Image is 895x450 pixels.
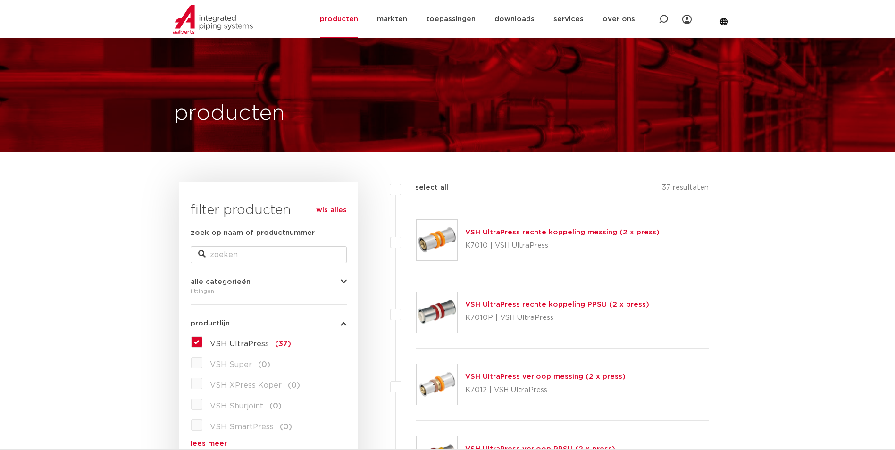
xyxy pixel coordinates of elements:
[288,382,300,389] span: (0)
[275,340,291,348] span: (37)
[191,278,251,285] span: alle categorieën
[191,285,347,297] div: fittingen
[191,278,347,285] button: alle categorieën
[280,423,292,431] span: (0)
[465,373,626,380] a: VSH UltraPress verloop messing (2 x press)
[258,361,270,368] span: (0)
[417,220,457,260] img: Thumbnail for VSH UltraPress rechte koppeling messing (2 x press)
[465,238,660,253] p: K7010 | VSH UltraPress
[210,382,282,389] span: VSH XPress Koper
[465,383,626,398] p: K7012 | VSH UltraPress
[465,229,660,236] a: VSH UltraPress rechte koppeling messing (2 x press)
[210,361,252,368] span: VSH Super
[269,402,282,410] span: (0)
[174,99,285,129] h1: producten
[191,201,347,220] h3: filter producten
[191,227,315,239] label: zoek op naam of productnummer
[401,182,448,193] label: select all
[191,246,347,263] input: zoeken
[210,423,274,431] span: VSH SmartPress
[316,205,347,216] a: wis alles
[210,402,263,410] span: VSH Shurjoint
[662,182,709,197] p: 37 resultaten
[417,364,457,405] img: Thumbnail for VSH UltraPress verloop messing (2 x press)
[191,320,230,327] span: productlijn
[191,320,347,327] button: productlijn
[417,292,457,333] img: Thumbnail for VSH UltraPress rechte koppeling PPSU (2 x press)
[465,310,649,325] p: K7010P | VSH UltraPress
[191,440,347,447] a: lees meer
[210,340,269,348] span: VSH UltraPress
[465,301,649,308] a: VSH UltraPress rechte koppeling PPSU (2 x press)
